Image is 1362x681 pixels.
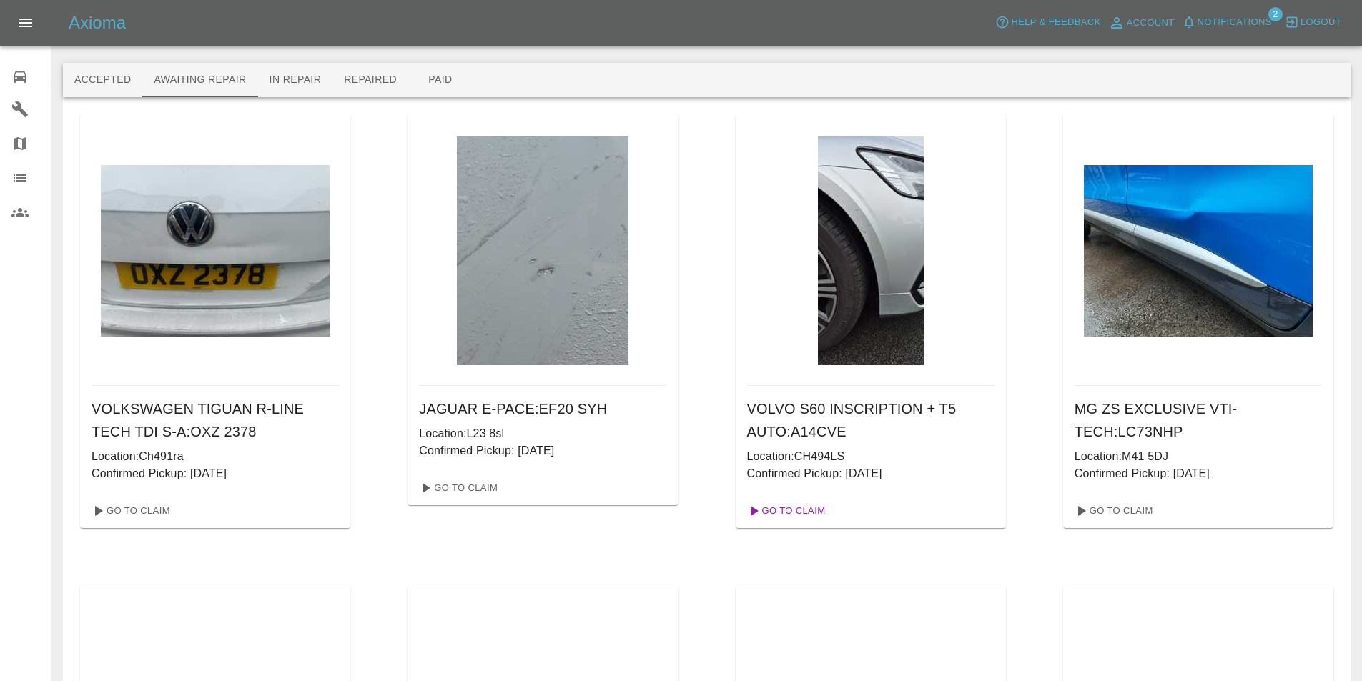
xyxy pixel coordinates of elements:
a: Account [1105,11,1178,34]
button: In Repair [258,63,333,97]
p: Location: Ch491ra [92,448,339,465]
a: Go To Claim [741,499,829,522]
span: Help & Feedback [1011,14,1100,31]
p: Location: CH494LS [747,448,995,465]
button: Open drawer [9,6,43,40]
span: Account [1127,15,1175,31]
p: Confirmed Pickup: [DATE] [419,442,666,459]
h5: Axioma [69,11,126,34]
p: Confirmed Pickup: [DATE] [92,465,339,482]
p: Confirmed Pickup: [DATE] [1075,465,1322,482]
button: Accepted [63,63,142,97]
button: Repaired [332,63,408,97]
a: Go To Claim [413,477,501,499]
p: Confirmed Pickup: [DATE] [747,465,995,482]
button: Logout [1281,11,1345,34]
span: Logout [1301,14,1341,31]
a: Go To Claim [86,499,174,522]
h6: JAGUAR E-PACE : EF20 SYH [419,397,666,420]
h6: VOLKSWAGEN TIGUAN R-LINE TECH TDI S-A : OXZ 2378 [92,397,339,443]
button: Paid [408,63,473,97]
button: Awaiting Repair [142,63,257,97]
button: Notifications [1178,11,1275,34]
p: Location: M41 5DJ [1075,448,1322,465]
p: Location: L23 8sl [419,425,666,442]
h6: MG ZS EXCLUSIVE VTI-TECH : LC73NHP [1075,397,1322,443]
span: Notifications [1198,14,1272,31]
h6: VOLVO S60 INSCRIPTION + T5 AUTO : A14CVE [747,397,995,443]
a: Go To Claim [1069,499,1157,522]
button: Help & Feedback [992,11,1104,34]
span: 2 [1268,7,1283,21]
